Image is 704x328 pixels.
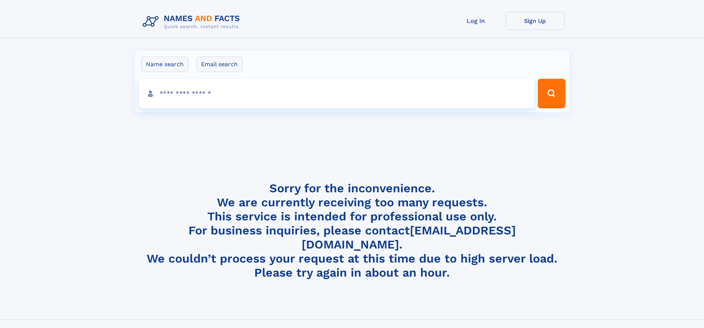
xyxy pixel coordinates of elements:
[446,12,506,30] a: Log In
[196,57,242,72] label: Email search
[141,57,188,72] label: Name search
[140,181,565,280] h4: Sorry for the inconvenience. We are currently receiving too many requests. This service is intend...
[302,223,516,251] a: [EMAIL_ADDRESS][DOMAIN_NAME]
[139,79,535,108] input: search input
[140,12,246,32] img: Logo Names and Facts
[506,12,565,30] a: Sign Up
[538,79,565,108] button: Search Button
